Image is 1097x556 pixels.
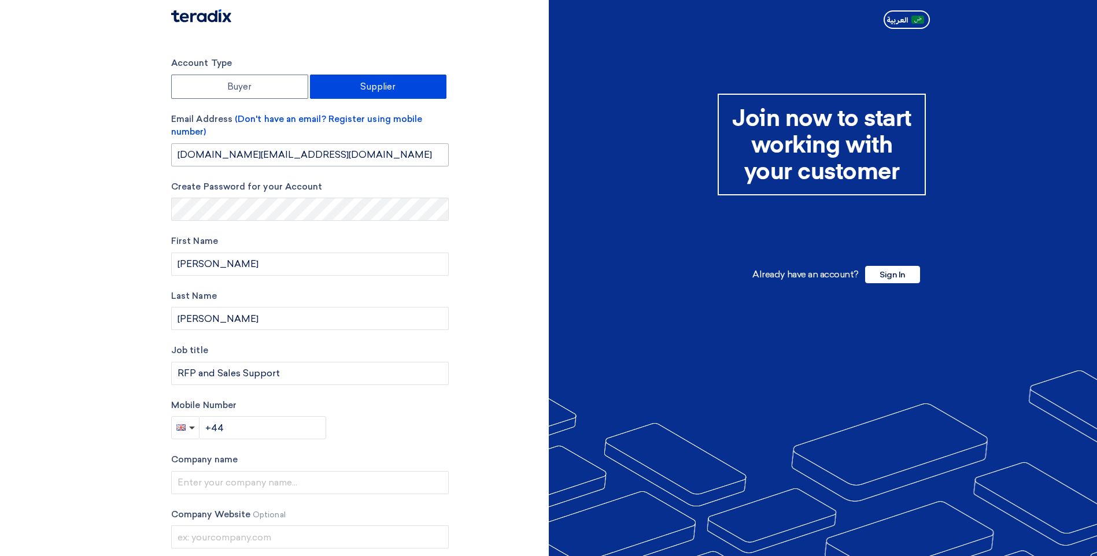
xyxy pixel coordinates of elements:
img: Teradix logo [171,9,231,23]
a: Sign In [865,269,920,280]
input: Last Name... [171,307,449,330]
label: Company name [171,453,449,466]
input: ex: yourcompany.com [171,525,449,548]
input: Enter your business email... [171,143,449,166]
span: Already have an account? [752,269,858,280]
div: Join now to start working with your customer [718,94,926,195]
input: Enter your first name... [171,253,449,276]
span: Optional [253,510,286,519]
label: Buyer [171,75,308,99]
label: Last Name [171,290,449,303]
label: Email Address [171,113,449,139]
img: ar-AR.png [911,16,924,24]
span: (Don't have an email? Register using mobile number) [171,114,422,138]
span: Sign In [865,266,920,283]
label: Supplier [310,75,447,99]
label: Job title [171,344,449,357]
input: Enter phone number... [200,416,326,439]
label: Create Password for your Account [171,180,449,194]
label: First Name [171,235,449,248]
span: العربية [887,16,908,24]
label: Mobile Number [171,399,449,412]
label: Account Type [171,57,449,70]
input: Enter your company name... [171,471,449,494]
input: Enter your job title... [171,362,449,385]
label: Company Website [171,508,449,521]
button: العربية [884,10,930,29]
